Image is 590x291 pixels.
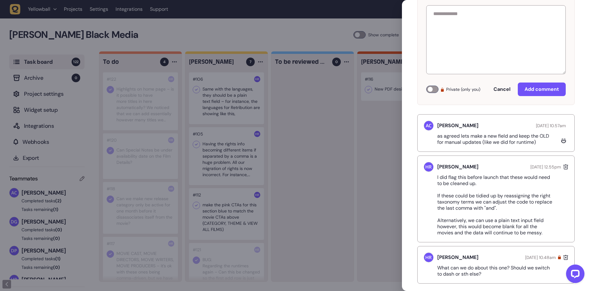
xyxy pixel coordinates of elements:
[561,262,587,288] iframe: LiveChat chat widget
[437,123,478,129] h5: [PERSON_NAME]
[437,164,478,170] h5: [PERSON_NAME]
[558,255,561,259] div: Your own private comment
[494,87,510,92] span: Cancel
[530,164,561,170] span: [DATE] 12.55pm
[437,133,559,145] p: as agreed lets make a new field and keep the OLD for manual updates (like we did for runtime)
[525,87,559,92] span: Add comment
[437,254,478,261] h5: [PERSON_NAME]
[536,123,566,128] span: [DATE] 10.57am
[446,86,480,93] span: Private (only you)
[525,255,556,260] span: [DATE] 10.48am
[487,83,517,95] button: Cancel
[437,174,559,236] p: I did flag this before launch that these would need to be cleaned up. If these could be tidied up...
[518,83,566,96] button: Add comment
[437,265,559,277] p: What can we do about this one? Should we switch to dash or sth else?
